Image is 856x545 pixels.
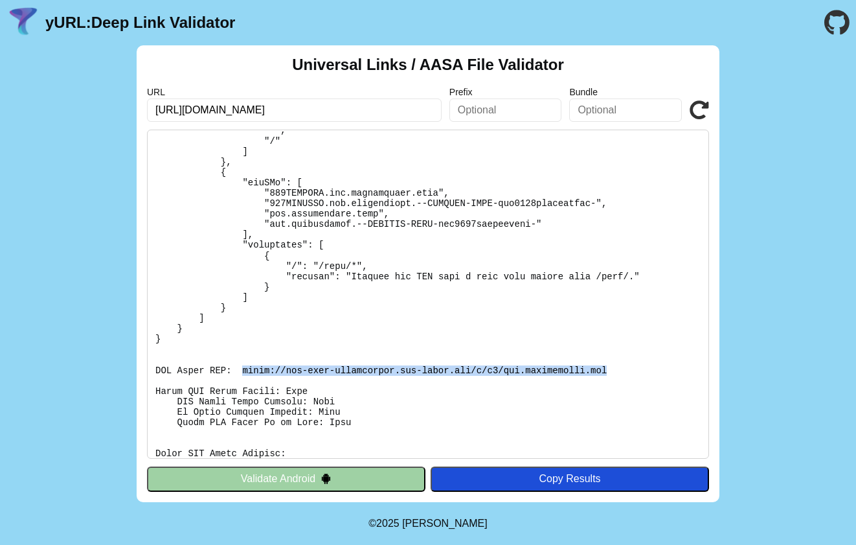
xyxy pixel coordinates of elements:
input: Optional [449,99,562,122]
span: 2025 [376,518,400,529]
img: droidIcon.svg [321,473,332,484]
div: Copy Results [437,473,703,485]
a: yURL:Deep Link Validator [45,14,235,32]
input: Optional [569,99,682,122]
label: URL [147,87,442,97]
footer: © [368,502,487,545]
h2: Universal Links / AASA File Validator [292,56,564,74]
label: Bundle [569,87,682,97]
input: Required [147,99,442,122]
button: Copy Results [431,467,709,491]
button: Validate Android [147,467,425,491]
img: yURL Logo [6,6,40,40]
pre: Lorem ipsu do: sitam://con.adipiscinge.sed/.doei-tempo/incid-utl-etdo-magnaaliqua En Adminimv: Qu... [147,130,709,459]
a: Michael Ibragimchayev's Personal Site [402,518,488,529]
label: Prefix [449,87,562,97]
